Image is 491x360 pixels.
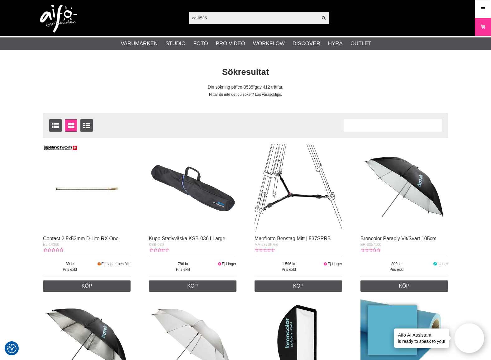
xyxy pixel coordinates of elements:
[253,40,285,48] a: Workflow
[43,261,97,267] span: 89
[193,40,208,48] a: Foto
[281,92,282,97] span: .
[97,262,101,266] i: Beställd
[7,343,17,354] button: Samtyckesinställningar
[360,280,448,292] a: Köp
[216,40,245,48] a: Pro Video
[149,242,164,247] span: KSB-036
[437,262,448,266] span: I lager
[149,267,217,272] span: Pris exkl
[149,144,236,232] img: Kupo Stativväska KSB-036 l Large
[80,119,93,132] a: Utökad listvisning
[43,144,131,232] img: Contact 2.5x53mm D-Lite RX One
[433,262,438,266] i: I lager
[208,85,284,90] span: Din sökning på gav 412 träffar.
[121,40,158,48] a: Varumärken
[165,40,185,48] a: Studio
[43,267,97,272] span: Pris exkl
[149,261,217,267] span: 786
[360,144,448,232] img: Broncolor Paraply Vit/Svart 105cm
[217,262,222,266] i: Ej i lager
[43,280,131,292] a: Köp
[236,85,255,90] span: co-0535
[360,242,381,247] span: BR-3357100
[149,236,225,241] a: Kupo Stativväska KSB-036 l Large
[323,262,328,266] i: Ej i lager
[269,92,281,97] a: söktips
[255,242,278,247] span: MA-537SPRB
[328,40,343,48] a: Hyra
[43,242,59,247] span: EL-14360
[255,261,323,267] span: 1 596
[255,144,342,232] img: Manfrotto Benstag Mitt | 537SPRB
[43,236,119,241] a: Contact 2.5x53mm D-Lite RX One
[149,280,236,292] a: Köp
[43,247,63,253] div: Kundbetyg: 0
[360,267,433,272] span: Pris exkl
[255,247,274,253] div: Kundbetyg: 0
[394,328,449,348] div: is ready to speak to you!
[189,13,318,22] input: Sök produkter ...
[49,119,62,132] a: Listvisning
[398,332,445,338] h4: Aifo AI Assistant
[40,5,77,33] img: logo.png
[101,262,131,266] span: Ej i lager, beställd
[209,92,269,97] span: Hittar du inte det du söker? Läs våra
[38,66,453,78] h1: Sökresultat
[350,40,371,48] a: Outlet
[255,267,323,272] span: Pris exkl
[360,261,433,267] span: 800
[293,40,320,48] a: Discover
[360,247,380,253] div: Kundbetyg: 0
[255,236,331,241] a: Manfrotto Benstag Mitt | 537SPRB
[7,344,17,353] img: Revisit consent button
[255,280,342,292] a: Köp
[222,262,236,266] span: Ej i lager
[360,236,436,241] a: Broncolor Paraply Vit/Svart 105cm
[149,247,169,253] div: Kundbetyg: 0
[65,119,77,132] a: Fönstervisning
[327,262,342,266] span: Ej i lager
